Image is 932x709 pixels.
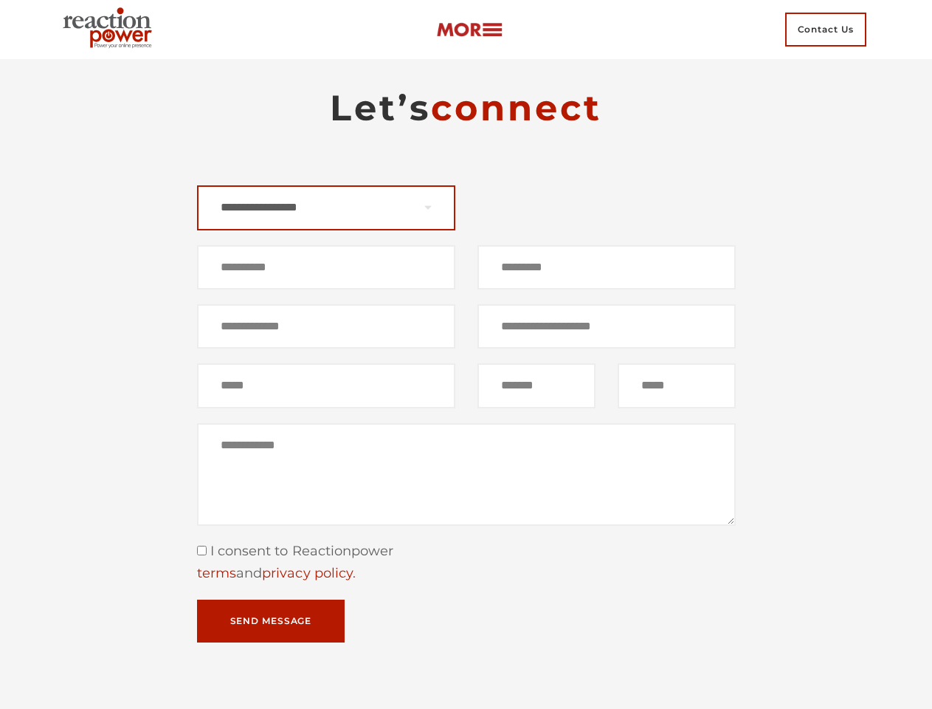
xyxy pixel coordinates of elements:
[197,565,236,581] a: terms
[207,543,394,559] span: I consent to Reactionpower
[431,86,602,129] span: connect
[197,185,736,643] form: Contact form
[436,21,503,38] img: more-btn.png
[785,13,866,47] span: Contact Us
[197,563,736,585] div: and
[262,565,356,581] a: privacy policy.
[197,86,736,130] h2: Let’s
[230,617,312,626] span: Send Message
[57,3,164,56] img: Executive Branding | Personal Branding Agency
[197,600,345,643] button: Send Message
